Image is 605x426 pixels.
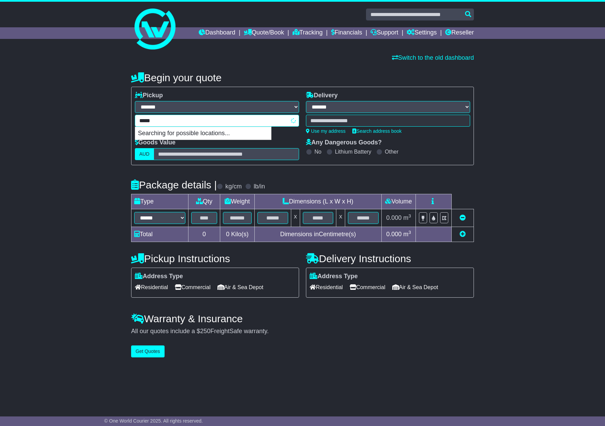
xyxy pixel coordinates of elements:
[306,253,474,264] h4: Delivery Instructions
[226,231,229,238] span: 0
[408,230,411,235] sup: 3
[244,27,284,39] a: Quote/Book
[225,183,242,190] label: kg/cm
[331,27,362,39] a: Financials
[104,418,203,424] span: © One World Courier 2025. All rights reserved.
[310,282,343,293] span: Residential
[135,115,299,127] typeahead: Please provide city
[188,194,220,209] td: Qty
[392,54,474,61] a: Switch to the old dashboard
[135,127,271,140] p: Searching for possible locations...
[445,27,474,39] a: Reseller
[131,313,474,324] h4: Warranty & Insurance
[293,27,323,39] a: Tracking
[336,209,345,227] td: x
[370,27,398,39] a: Support
[200,328,210,335] span: 250
[131,253,299,264] h4: Pickup Instructions
[335,148,371,155] label: Lithium Battery
[407,27,437,39] a: Settings
[352,128,402,134] a: Search address book
[175,282,210,293] span: Commercial
[392,282,438,293] span: Air & Sea Depot
[314,148,321,155] label: No
[403,231,411,238] span: m
[306,128,346,134] a: Use my address
[135,282,168,293] span: Residential
[131,227,188,242] td: Total
[131,194,188,209] td: Type
[135,139,175,146] label: Goods Value
[131,72,474,83] h4: Begin your quote
[199,27,235,39] a: Dashboard
[306,139,382,146] label: Any Dangerous Goods?
[131,179,217,190] h4: Package details |
[386,214,402,221] span: 0.000
[220,194,255,209] td: Weight
[408,213,411,218] sup: 3
[460,214,466,221] a: Remove this item
[386,231,402,238] span: 0.000
[131,345,165,357] button: Get Quotes
[131,328,474,335] div: All our quotes include a $ FreightSafe warranty.
[135,273,183,280] label: Address Type
[385,148,398,155] label: Other
[310,273,358,280] label: Address Type
[188,227,220,242] td: 0
[381,194,416,209] td: Volume
[254,183,265,190] label: lb/in
[254,194,381,209] td: Dimensions (L x W x H)
[460,231,466,238] a: Add new item
[403,214,411,221] span: m
[217,282,264,293] span: Air & Sea Depot
[135,92,163,99] label: Pickup
[350,282,385,293] span: Commercial
[135,148,154,160] label: AUD
[220,227,255,242] td: Kilo(s)
[291,209,300,227] td: x
[254,227,381,242] td: Dimensions in Centimetre(s)
[306,92,338,99] label: Delivery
